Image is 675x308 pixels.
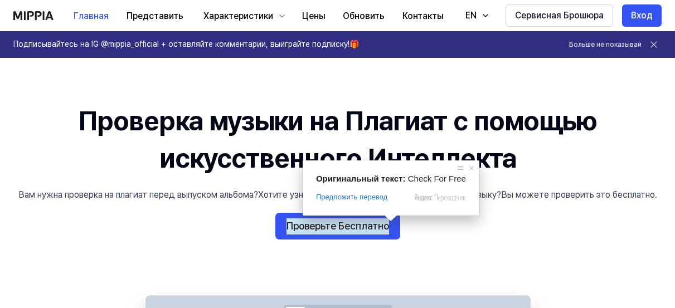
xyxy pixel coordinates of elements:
[127,9,183,23] ya-tr-span: Представить
[334,1,394,31] a: Обновить
[118,5,192,27] button: Представить
[302,9,325,23] ya-tr-span: Цены
[18,189,258,200] ya-tr-span: Вам нужна проверка на плагиат перед выпуском альбома?
[65,1,118,31] a: Главная
[74,9,109,23] ya-tr-span: Главная
[258,189,501,200] ya-tr-span: Хотите узнать, не скопировал ли кто-нибудь вашу музыку?
[286,218,389,234] ya-tr-span: Проверьте Бесплатно
[275,213,400,239] button: Проверьте Бесплатно
[316,192,387,202] span: Предложить перевод
[13,11,54,20] img: логотип
[506,4,613,27] button: Сервисная Брошюра
[408,174,466,183] span: Check For Free
[65,5,118,27] button: Главная
[192,5,293,27] button: Характеристики
[334,5,394,27] button: Обновить
[78,105,597,174] ya-tr-span: Проверка музыки на Плагиат с помощью искусственного Интеллекта
[203,11,273,21] ya-tr-span: Характеристики
[465,10,477,21] ya-tr-span: EN
[454,4,497,27] button: EN
[501,189,657,200] ya-tr-span: Вы можете проверить это бесплатно.
[569,40,642,50] button: Больше не показывай
[13,40,349,48] ya-tr-span: Подписывайтесь на IG @mippia_official + оставляйте комментарии, выиграйте подписку!
[316,174,406,183] span: Оригинальный текст:
[293,5,334,27] button: Цены
[402,9,443,23] ya-tr-span: Контакты
[349,40,359,48] ya-tr-span: 🎁
[343,9,385,23] ya-tr-span: Обновить
[394,5,452,27] button: Контакты
[515,9,604,22] ya-tr-span: Сервисная Брошюра
[631,9,653,22] ya-tr-span: Вход
[622,4,662,27] button: Вход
